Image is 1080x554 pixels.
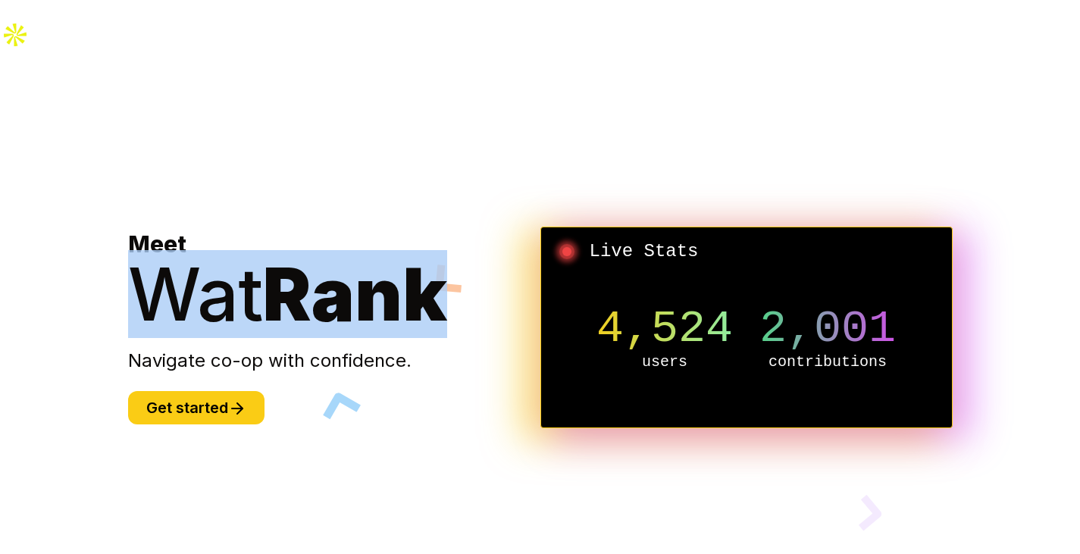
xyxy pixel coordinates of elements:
h2: Live Stats [553,239,940,264]
p: users [584,352,747,373]
p: Navigate co-op with confidence. [128,349,540,373]
p: contributions [747,352,909,373]
button: Get started [128,391,265,424]
p: 4,524 [584,306,747,352]
span: Rank [263,250,447,338]
h1: Meet [128,230,540,330]
span: Wat [128,250,263,338]
a: Get started [128,401,265,416]
p: 2,001 [747,306,909,352]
